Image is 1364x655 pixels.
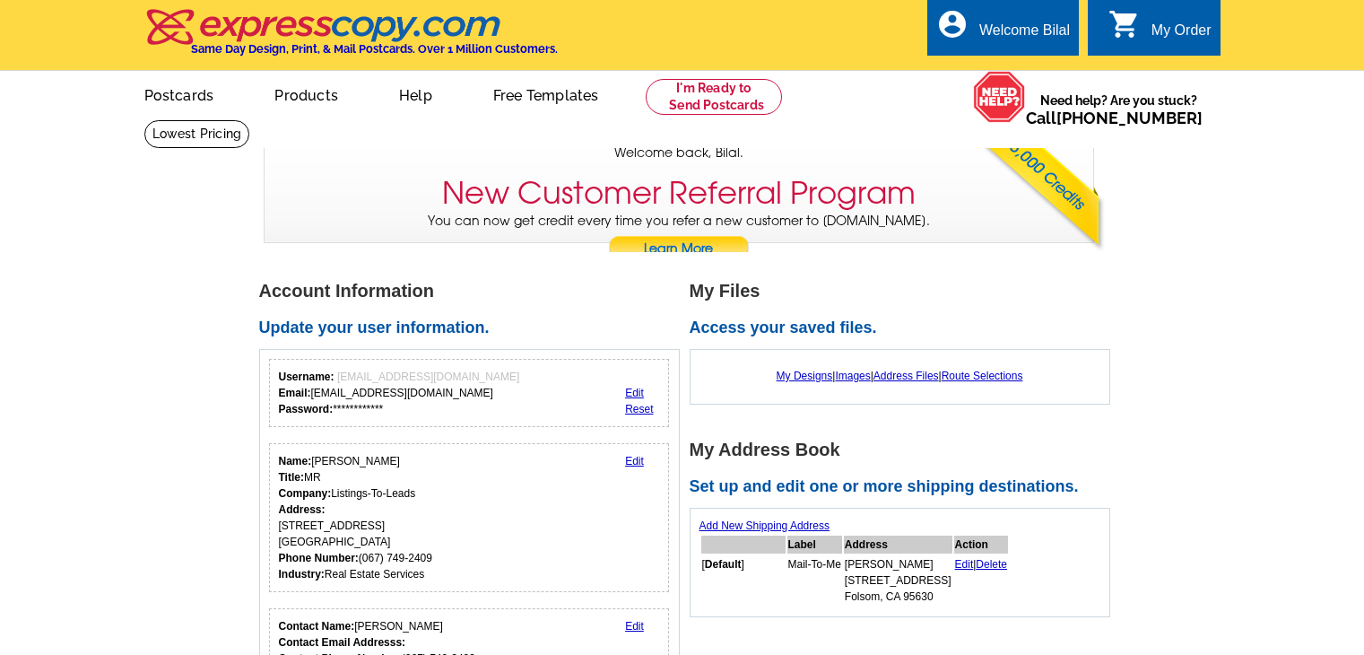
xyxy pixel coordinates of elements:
[954,555,1009,606] td: |
[144,22,558,56] a: Same Day Design, Print, & Mail Postcards. Over 1 Million Customers.
[936,8,969,40] i: account_circle
[787,555,842,606] td: Mail-To-Me
[279,403,334,415] strong: Password:
[973,71,1026,123] img: help
[279,487,332,500] strong: Company:
[279,503,326,516] strong: Address:
[954,536,1009,554] th: Action
[614,144,743,162] span: Welcome back, Bilal.
[625,455,644,467] a: Edit
[844,555,952,606] td: [PERSON_NAME] [STREET_ADDRESS] Folsom, CA 95630
[269,443,670,592] div: Your personal details.
[625,403,653,415] a: Reset
[942,370,1023,382] a: Route Selections
[259,319,690,338] h2: Update your user information.
[279,620,355,633] strong: Contact Name:
[1108,8,1141,40] i: shopping_cart
[442,175,916,212] h3: New Customer Referral Program
[370,73,461,115] a: Help
[873,370,939,382] a: Address Files
[1056,109,1203,127] a: [PHONE_NUMBER]
[979,22,1070,48] div: Welcome Bilal
[116,73,243,115] a: Postcards
[1108,20,1212,42] a: shopping_cart My Order
[699,359,1100,393] div: | | |
[608,236,750,263] a: Learn More
[705,558,742,571] b: Default
[191,42,558,56] h4: Same Day Design, Print, & Mail Postcards. Over 1 Million Customers.
[1151,22,1212,48] div: My Order
[279,371,334,383] strong: Username:
[625,387,644,399] a: Edit
[265,212,1093,263] p: You can now get credit every time you refer a new customer to [DOMAIN_NAME].
[269,359,670,427] div: Your login information.
[279,552,359,564] strong: Phone Number:
[699,520,830,532] a: Add New Shipping Address
[844,536,952,554] th: Address
[465,73,628,115] a: Free Templates
[279,568,325,581] strong: Industry:
[246,73,367,115] a: Products
[279,636,406,649] strong: Contact Email Addresss:
[1026,92,1212,127] span: Need help? Are you stuck?
[1026,109,1203,127] span: Call
[625,620,644,633] a: Edit
[690,477,1120,497] h2: Set up and edit one or more shipping destinations.
[835,370,870,382] a: Images
[279,453,432,582] div: [PERSON_NAME] MR Listings-To-Leads [STREET_ADDRESS] [GEOGRAPHIC_DATA] (067) 749-2409 Real Estate ...
[259,282,690,301] h1: Account Information
[690,319,1120,338] h2: Access your saved files.
[337,371,519,383] span: [EMAIL_ADDRESS][DOMAIN_NAME]
[777,370,833,382] a: My Designs
[701,555,786,606] td: [ ]
[279,455,312,467] strong: Name:
[279,471,304,484] strong: Title:
[690,441,1120,459] h1: My Address Book
[955,558,974,571] a: Edit
[690,282,1120,301] h1: My Files
[976,558,1007,571] a: Delete
[787,536,842,554] th: Label
[279,387,311,399] strong: Email:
